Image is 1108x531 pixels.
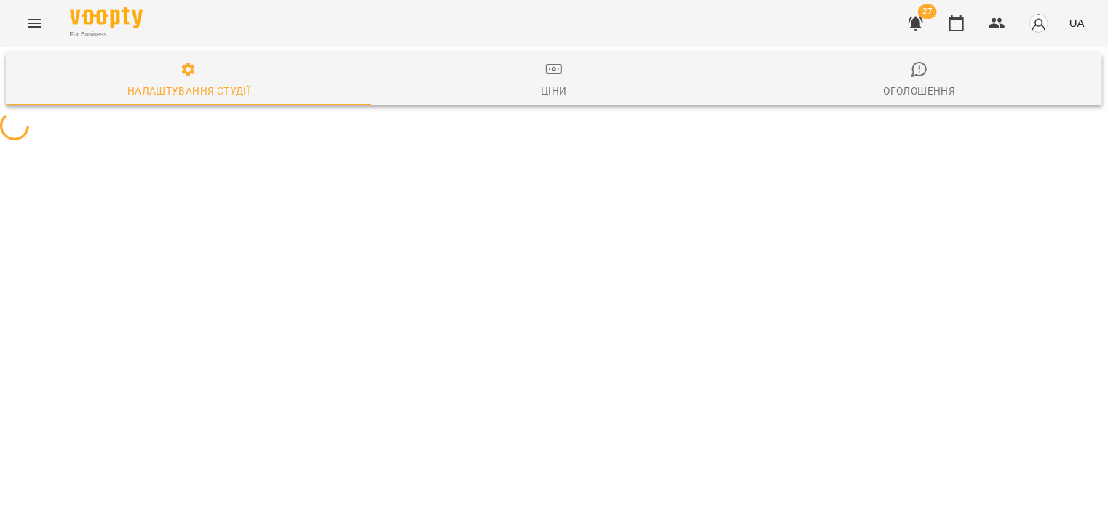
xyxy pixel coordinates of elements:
button: UA [1064,9,1091,36]
span: 27 [918,4,937,19]
button: Menu [17,6,52,41]
div: Оголошення [884,82,956,100]
span: For Business [70,30,143,39]
div: Ціни [541,82,567,100]
img: Voopty Logo [70,7,143,28]
span: UA [1069,15,1085,31]
img: avatar_s.png [1029,13,1049,33]
div: Налаштування студії [127,82,250,100]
